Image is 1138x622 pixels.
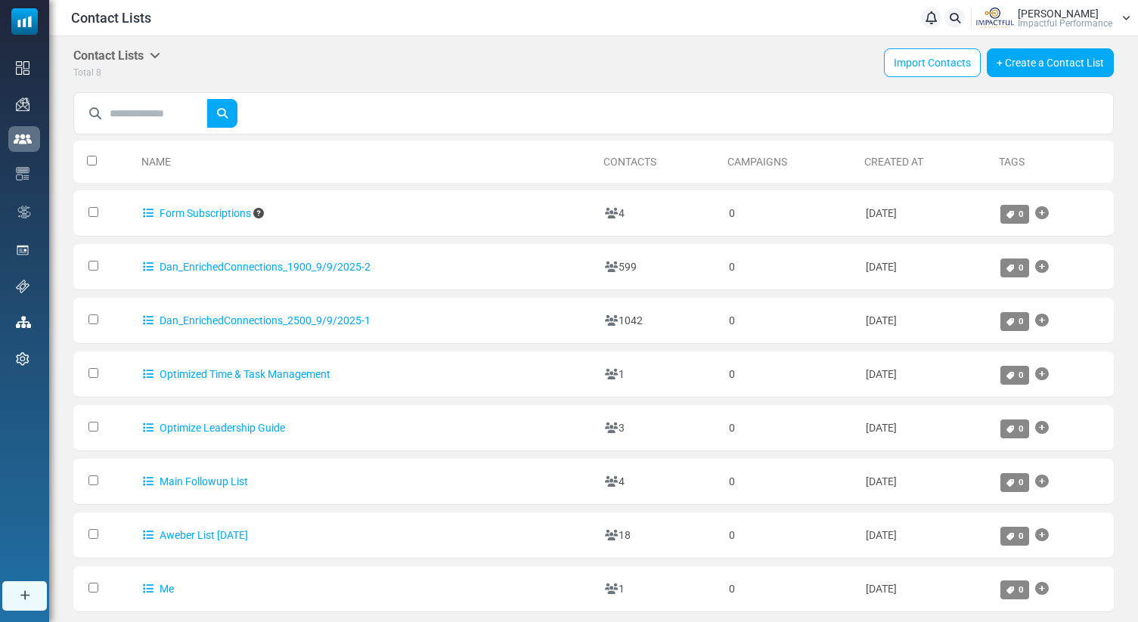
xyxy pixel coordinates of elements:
[1035,305,1049,336] a: Add Tag
[16,61,29,75] img: dashboard-icon.svg
[11,8,38,35] img: mailsoftly_icon_blue_white.svg
[721,298,858,344] td: 0
[597,298,721,344] td: 1042
[597,459,721,505] td: 4
[721,190,858,237] td: 0
[1019,209,1024,219] span: 0
[976,7,1014,29] img: User Logo
[597,405,721,451] td: 3
[73,67,94,78] span: Total
[858,512,994,559] td: [DATE]
[727,156,787,168] a: Campaigns
[603,156,656,168] a: Contacts
[1019,316,1024,326] span: 0
[1035,198,1049,228] a: Add Tag
[1035,413,1049,443] a: Add Tag
[1019,477,1024,487] span: 0
[858,566,994,612] td: [DATE]
[721,405,858,451] td: 0
[1000,258,1029,277] a: 0
[858,405,994,451] td: [DATE]
[884,48,981,77] a: Import Contacts
[143,207,251,219] a: Form Subscriptions
[141,156,171,168] a: Name
[1035,466,1049,497] a: Add Tag
[858,351,994,398] td: [DATE]
[1035,359,1049,389] a: Add Tag
[597,351,721,398] td: 1
[1000,205,1029,224] a: 0
[16,203,33,221] img: workflow.svg
[143,475,248,487] a: Main Followup List
[1000,312,1029,331] a: 0
[143,368,330,380] a: Optimized Time & Task Management
[864,156,923,168] a: Created At
[16,167,29,181] img: email-templates-icon.svg
[1035,252,1049,282] a: Add Tag
[858,244,994,290] td: [DATE]
[1000,366,1029,385] a: 0
[1000,580,1029,599] a: 0
[1035,574,1049,604] a: Add Tag
[1018,19,1112,28] span: Impactful Performance
[721,351,858,398] td: 0
[143,314,371,326] a: Dan_EnrichedConnections_2500_9/9/2025-1
[976,7,1130,29] a: User Logo [PERSON_NAME] Impactful Performance
[143,529,248,541] a: Aweber List [DATE]
[96,67,101,78] span: 8
[1019,584,1024,595] span: 0
[1019,531,1024,541] span: 0
[14,134,32,144] img: contacts-icon-active.svg
[1000,527,1029,546] a: 0
[16,352,29,366] img: settings-icon.svg
[1019,423,1024,434] span: 0
[16,97,29,111] img: campaigns-icon.png
[16,243,29,257] img: landing_pages.svg
[1018,8,1099,19] span: [PERSON_NAME]
[1019,262,1024,273] span: 0
[597,512,721,559] td: 18
[858,459,994,505] td: [DATE]
[858,298,994,344] td: [DATE]
[987,48,1114,77] a: + Create a Contact List
[16,280,29,293] img: support-icon.svg
[1035,520,1049,550] a: Add Tag
[71,8,151,28] span: Contact Lists
[143,583,174,595] a: Me
[597,244,721,290] td: 599
[858,190,994,237] td: [DATE]
[143,261,371,273] a: Dan_EnrichedConnections_1900_9/9/2025-2
[73,48,160,63] h5: Contact Lists
[721,459,858,505] td: 0
[143,422,285,434] a: Optimize Leadership Guide
[721,566,858,612] td: 0
[1019,370,1024,380] span: 0
[999,156,1025,168] a: Tags
[721,244,858,290] td: 0
[597,566,721,612] td: 1
[597,190,721,237] td: 4
[1000,473,1029,492] a: 0
[1000,419,1029,438] a: 0
[721,512,858,559] td: 0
